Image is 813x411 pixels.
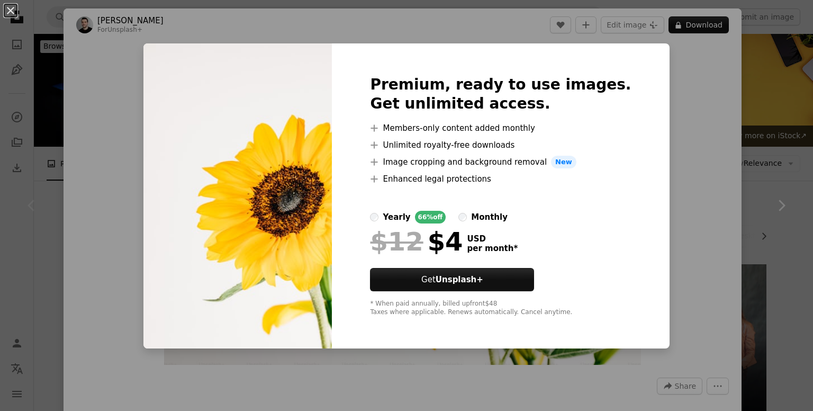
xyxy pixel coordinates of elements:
div: yearly [383,211,410,224]
span: New [551,156,576,168]
span: USD [467,234,518,244]
input: monthly [458,213,467,221]
div: $4 [370,228,463,255]
li: Image cropping and background removal [370,156,631,168]
strong: Unsplash+ [436,275,483,284]
div: * When paid annually, billed upfront $48 Taxes where applicable. Renews automatically. Cancel any... [370,300,631,317]
li: Unlimited royalty-free downloads [370,139,631,151]
h2: Premium, ready to use images. Get unlimited access. [370,75,631,113]
input: yearly66%off [370,213,378,221]
li: Enhanced legal protections [370,173,631,185]
img: premium_photo-1676316255037-56f0d11ddeb8 [143,43,332,349]
span: per month * [467,244,518,253]
button: GetUnsplash+ [370,268,534,291]
span: $12 [370,228,423,255]
li: Members-only content added monthly [370,122,631,135]
div: monthly [471,211,508,224]
div: 66% off [415,211,446,224]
